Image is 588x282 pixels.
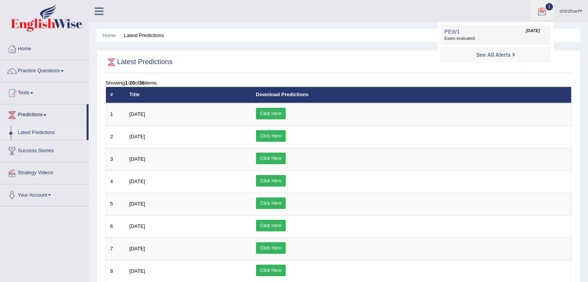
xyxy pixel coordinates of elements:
b: 36 [139,80,145,86]
th: Title [125,87,252,103]
a: See All Alerts [474,51,517,59]
a: Click Here [256,153,286,164]
a: PEW1 [DATE] Exam evaluated [442,27,549,43]
span: [DATE] [130,246,145,251]
a: Click Here [256,175,286,187]
th: # [106,87,125,103]
span: [DATE] [130,201,145,207]
span: [DATE] [130,156,145,162]
a: Latest Predictions [14,126,87,140]
a: Click Here [256,220,286,231]
td: 5 [106,193,125,215]
a: Click Here [256,242,286,254]
td: 6 [106,215,125,238]
a: Strategy Videos [0,162,89,182]
span: [DATE] [130,134,145,139]
div: Showing of items. [106,79,571,87]
a: Practice Questions [0,60,89,80]
span: 1 [545,3,553,10]
span: [DATE] [130,268,145,274]
th: Download Predictions [252,87,571,103]
a: Predictions [0,104,87,124]
a: Tests [0,82,89,102]
span: Exam evaluated [444,36,547,42]
h2: Latest Predictions [106,56,172,68]
a: Your Account [0,184,89,204]
li: Latest Predictions [117,32,164,39]
a: Home [0,38,89,58]
a: Home [102,32,116,38]
a: Success Stories [0,140,89,160]
span: [DATE] [130,223,145,229]
span: [DATE] [130,178,145,184]
a: Click Here [256,108,286,119]
strong: See All Alerts [476,52,511,58]
td: 3 [106,148,125,170]
td: 1 [106,103,125,126]
td: 4 [106,170,125,193]
b: 1-20 [125,80,135,86]
span: [DATE] [526,28,540,34]
a: Click Here [256,265,286,276]
td: 7 [106,238,125,260]
span: PEW1 [444,29,460,35]
a: Click Here [256,130,286,142]
span: [DATE] [130,111,145,117]
a: Click Here [256,197,286,209]
td: 2 [106,126,125,148]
